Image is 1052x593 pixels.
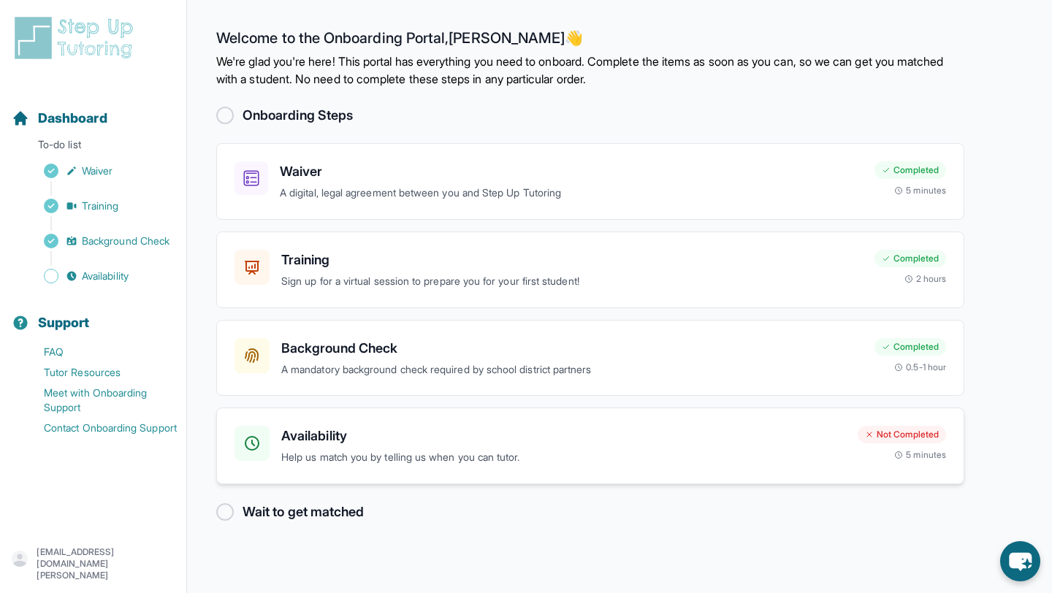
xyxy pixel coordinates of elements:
[1000,541,1040,581] button: chat-button
[281,250,863,270] h3: Training
[280,185,863,202] p: A digital, legal agreement between you and Step Up Tutoring
[12,418,186,438] a: Contact Onboarding Support
[12,231,186,251] a: Background Check
[12,342,186,362] a: FAQ
[82,199,119,213] span: Training
[243,502,364,522] h2: Wait to get matched
[280,161,863,182] h3: Waiver
[281,273,863,290] p: Sign up for a virtual session to prepare you for your first student!
[12,266,186,286] a: Availability
[82,164,113,178] span: Waiver
[874,161,946,179] div: Completed
[6,137,180,158] p: To-do list
[216,53,964,88] p: We're glad you're here! This portal has everything you need to onboard. Complete the items as soo...
[894,361,946,373] div: 0.5-1 hour
[216,408,964,484] a: AvailabilityHelp us match you by telling us when you can tutor.Not Completed5 minutes
[243,105,353,126] h2: Onboarding Steps
[6,289,180,339] button: Support
[216,232,964,308] a: TrainingSign up for a virtual session to prepare you for your first student!Completed2 hours
[6,85,180,134] button: Dashboard
[12,108,107,129] a: Dashboard
[37,546,175,581] p: [EMAIL_ADDRESS][DOMAIN_NAME][PERSON_NAME]
[216,143,964,220] a: WaiverA digital, legal agreement between you and Step Up TutoringCompleted5 minutes
[894,185,946,196] div: 5 minutes
[12,362,186,383] a: Tutor Resources
[38,108,107,129] span: Dashboard
[12,383,186,418] a: Meet with Onboarding Support
[82,269,129,283] span: Availability
[858,426,946,443] div: Not Completed
[904,273,947,285] div: 2 hours
[281,338,863,359] h3: Background Check
[38,313,90,333] span: Support
[894,449,946,461] div: 5 minutes
[216,29,964,53] h2: Welcome to the Onboarding Portal, [PERSON_NAME] 👋
[12,196,186,216] a: Training
[281,361,863,378] p: A mandatory background check required by school district partners
[874,250,946,267] div: Completed
[82,234,169,248] span: Background Check
[281,449,846,466] p: Help us match you by telling us when you can tutor.
[874,338,946,356] div: Completed
[12,546,175,581] button: [EMAIL_ADDRESS][DOMAIN_NAME][PERSON_NAME]
[12,161,186,181] a: Waiver
[12,15,142,61] img: logo
[216,320,964,397] a: Background CheckA mandatory background check required by school district partnersCompleted0.5-1 hour
[281,426,846,446] h3: Availability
